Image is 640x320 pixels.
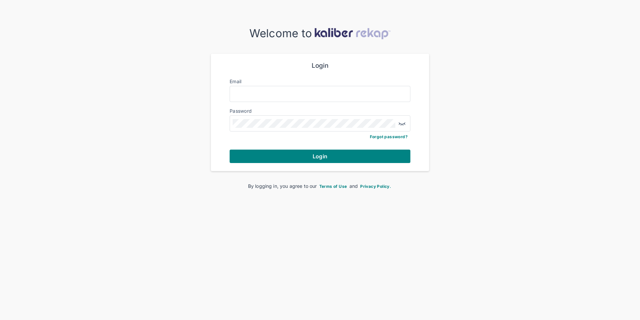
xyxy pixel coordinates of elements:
label: Password [230,108,252,114]
span: Privacy Policy. [360,184,391,189]
span: Login [313,153,327,160]
a: Forgot password? [370,134,408,139]
div: By logging in, you agree to our and [222,182,418,190]
a: Privacy Policy. [359,183,392,189]
label: Email [230,78,241,84]
img: eye-closed.fa43b6e4.svg [398,119,406,127]
button: Login [230,150,410,163]
img: kaliber-logo [314,28,391,39]
a: Terms of Use [318,183,348,189]
span: Terms of Use [319,184,347,189]
div: Login [230,62,410,70]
